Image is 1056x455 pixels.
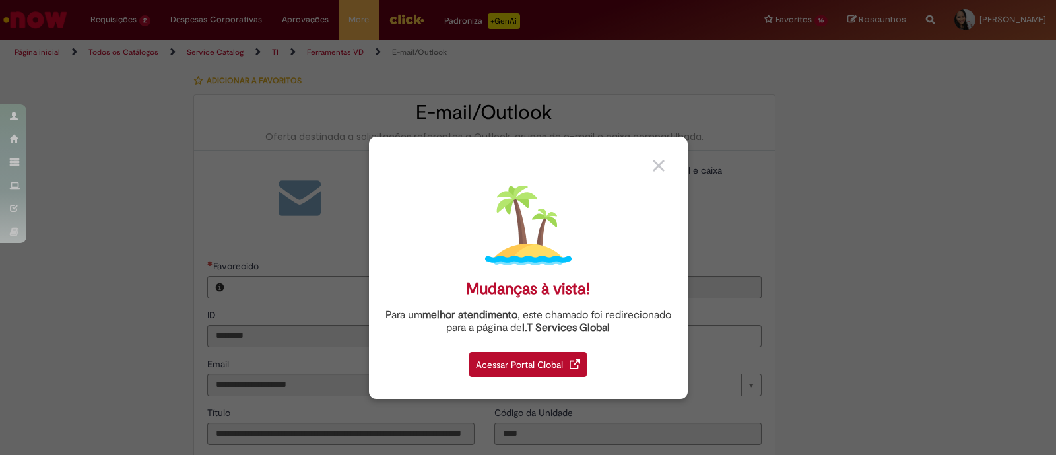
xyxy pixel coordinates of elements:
img: close_button_grey.png [653,160,665,172]
div: Mudanças à vista! [466,279,590,298]
div: Acessar Portal Global [469,352,587,377]
strong: melhor atendimento [422,308,517,322]
a: Acessar Portal Global [469,345,587,377]
a: I.T Services Global [522,314,610,334]
img: island.png [485,182,572,269]
img: redirect_link.png [570,359,580,369]
div: Para um , este chamado foi redirecionado para a página de [379,309,678,334]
